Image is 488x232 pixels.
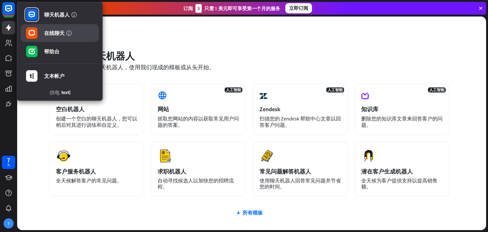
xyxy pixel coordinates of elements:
[260,168,311,175] font: 常见问题解答机器人
[361,115,443,128] font: 删除您的知识库文章来回答客户的问题。
[56,106,85,113] font: 空白机器人
[158,177,234,190] font: 自动寻找候选人以加快您的招聘流程。
[242,209,263,216] font: 所有模板
[49,64,215,71] font: 使用数据训练您的聊天机器人，使用我们现成的模板或从头开始。
[56,115,137,128] font: 创建一个空白的聊天机器人，您可以稍后对其进行训练和自定义。
[429,87,444,92] font: 人工智能
[260,177,341,190] font: 使用聊天机器人回答常见问题并节省您的时间。
[7,163,10,167] font: 天
[260,115,341,128] font: 扫描您的 Zendesk 帮助中心文章以回答客户问题。
[197,5,200,11] font: 3
[260,106,280,113] font: Zendesk
[56,168,96,175] font: 客户服务机器人
[226,87,241,92] font: 人工智能
[204,5,280,11] font: 只需 1 美元即可享受第一个月的服务
[158,106,169,113] font: 网站
[289,5,308,11] font: 立即订阅
[361,168,413,175] font: 潜在客户生成机器人
[361,106,378,113] font: 知识库
[158,168,186,175] font: 求职机器人
[361,177,437,190] font: 全天候为客户提供支持以提高销售额。
[158,115,239,128] font: 抓取您网站的内容以获取常见用户问题的答案。
[183,5,193,11] font: 订阅
[7,156,10,164] font: 7
[8,221,10,226] font: T
[328,87,343,92] font: 人工智能
[2,156,15,169] a: 7 天
[56,177,122,184] font: 全天候解答客户的常见问题。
